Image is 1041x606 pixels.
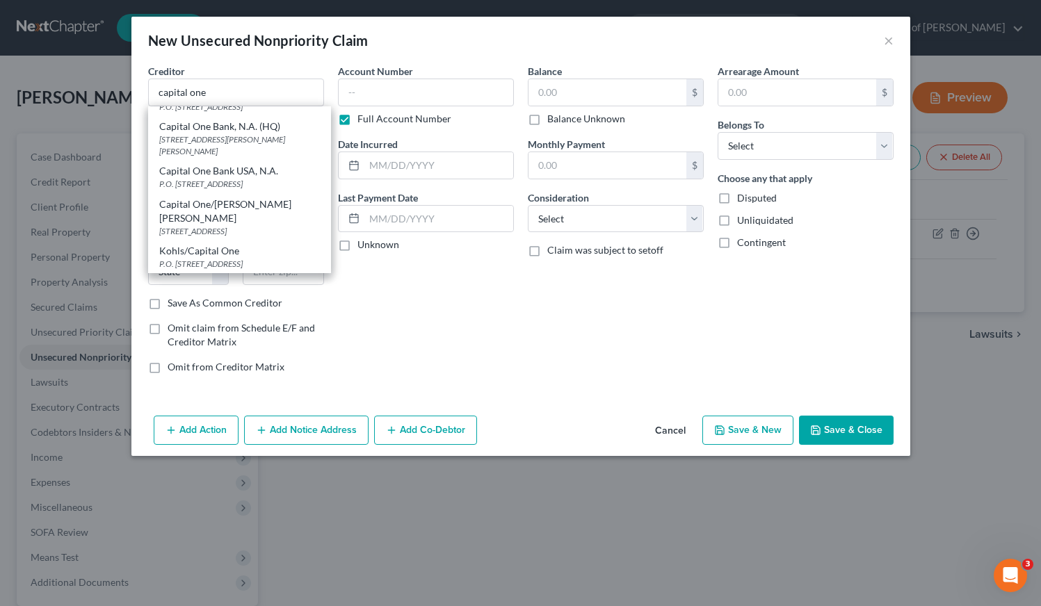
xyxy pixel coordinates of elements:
span: Unliquidated [737,214,793,226]
button: Save & Close [799,416,894,445]
button: × [884,32,894,49]
label: Choose any that apply [718,171,812,186]
label: Save As Common Creditor [168,296,282,310]
label: Monthly Payment [528,137,605,151]
label: Date Incurred [338,137,398,151]
div: $ [686,152,703,179]
div: Capital One Bank, N.A. (HQ) [159,120,320,133]
div: P.O. [STREET_ADDRESS] [159,101,320,113]
span: Belongs To [718,119,764,131]
input: 0.00 [528,79,686,106]
div: $ [686,79,703,106]
button: Add Co-Debtor [374,416,477,445]
div: [STREET_ADDRESS][PERSON_NAME][PERSON_NAME] [159,133,320,157]
div: Capital One/[PERSON_NAME] [PERSON_NAME] [159,197,320,225]
input: 0.00 [718,79,876,106]
span: Creditor [148,65,185,77]
button: Save & New [702,416,793,445]
input: 0.00 [528,152,686,179]
div: $ [876,79,893,106]
span: 3 [1022,559,1033,570]
button: Add Action [154,416,239,445]
button: Cancel [644,417,697,445]
input: MM/DD/YYYY [364,206,513,232]
div: [STREET_ADDRESS] [159,225,320,237]
iframe: Intercom live chat [994,559,1027,592]
label: Arrearage Amount [718,64,799,79]
div: P.O. [STREET_ADDRESS] [159,178,320,190]
label: Balance [528,64,562,79]
span: Disputed [737,192,777,204]
span: Contingent [737,236,786,248]
div: P.O. [STREET_ADDRESS] [159,258,320,270]
label: Unknown [357,238,399,252]
input: -- [338,79,514,106]
div: Kohls/Capital One [159,244,320,258]
span: Omit from Creditor Matrix [168,361,284,372]
label: Consideration [528,190,589,205]
div: New Unsecured Nonpriority Claim [148,31,369,50]
span: Omit claim from Schedule E/F and Creditor Matrix [168,322,315,347]
label: Balance Unknown [547,112,625,126]
input: Search creditor by name... [148,79,324,106]
label: Account Number [338,64,413,79]
label: Full Account Number [357,112,451,126]
label: Last Payment Date [338,190,418,205]
input: MM/DD/YYYY [364,152,513,179]
span: Claim was subject to setoff [547,244,663,256]
button: Add Notice Address [244,416,369,445]
div: Capital One Bank USA, N.A. [159,164,320,178]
